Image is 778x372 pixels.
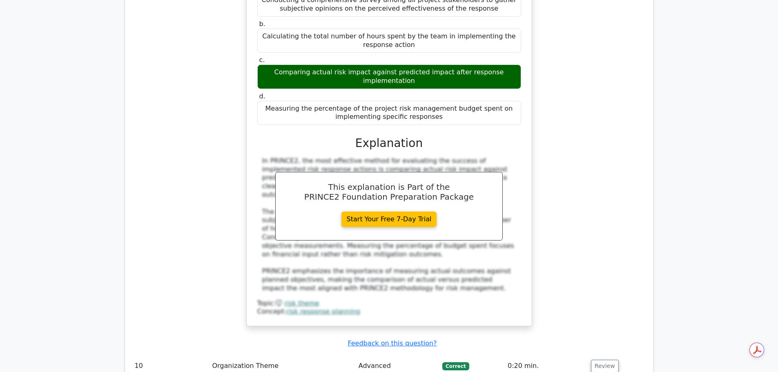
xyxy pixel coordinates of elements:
[257,29,521,53] div: Calculating the total number of hours spent by the team in implementing the response action
[257,65,521,89] div: Comparing actual risk impact against predicted impact after response implementation
[259,56,265,64] span: c.
[341,212,437,227] a: Start Your Free 7-Day Trial
[262,136,516,150] h3: Explanation
[259,20,265,28] span: b.
[257,307,521,316] div: Concept:
[259,92,265,100] span: d.
[257,101,521,125] div: Measuring the percentage of the project risk management budget spent on implementing specific res...
[257,299,521,308] div: Topic:
[284,299,319,307] a: risk theme
[286,307,360,315] a: risk response planning
[442,362,469,370] span: Correct
[348,339,437,347] a: Feedback on this question?
[262,157,516,293] div: In PRINCE2, the most effective method for evaluating the success of implemented risk response act...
